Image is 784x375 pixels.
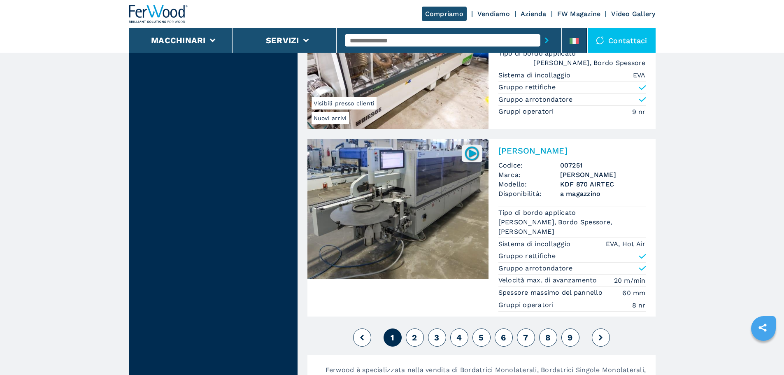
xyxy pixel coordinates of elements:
[498,161,560,170] span: Codice:
[498,217,646,236] em: [PERSON_NAME], Bordo Spessore, [PERSON_NAME]
[384,328,402,347] button: 1
[611,10,655,18] a: Video Gallery
[752,317,773,338] a: sharethis
[412,333,417,342] span: 2
[312,97,377,109] span: Visibili presso clienti
[614,276,646,285] em: 20 m/min
[495,328,513,347] button: 6
[498,276,599,285] p: Velocità max. di avanzamento
[498,83,556,92] p: Gruppo rettifiche
[434,333,439,342] span: 3
[464,145,480,161] img: 007251
[545,333,551,342] span: 8
[501,333,506,342] span: 6
[428,328,446,347] button: 3
[477,10,510,18] a: Vendiamo
[129,5,188,23] img: Ferwood
[498,107,556,116] p: Gruppi operatori
[498,179,560,189] span: Modello:
[517,328,535,347] button: 7
[560,161,646,170] h3: 007251
[533,58,645,68] em: [PERSON_NAME], Bordo Spessore
[498,95,573,104] p: Gruppo arrotondatore
[151,35,206,45] button: Macchinari
[588,28,656,53] div: Contattaci
[498,146,646,156] h2: [PERSON_NAME]
[307,139,489,279] img: Bordatrice Singola BRANDT KDF 870 AIRTEC
[498,240,573,249] p: Sistema di incollaggio
[560,189,646,198] span: a magazzino
[498,170,560,179] span: Marca:
[479,333,484,342] span: 5
[498,252,556,261] p: Gruppo rettifiche
[498,208,578,217] p: Tipo di bordo applicato
[568,333,572,342] span: 9
[523,333,528,342] span: 7
[622,288,645,298] em: 60 mm
[450,328,468,347] button: 4
[749,338,778,369] iframe: Chat
[406,328,424,347] button: 2
[560,170,646,179] h3: [PERSON_NAME]
[498,264,573,273] p: Gruppo arrotondatore
[561,328,579,347] button: 9
[472,328,491,347] button: 5
[596,36,604,44] img: Contattaci
[632,107,646,116] em: 9 nr
[606,239,646,249] em: EVA, Hot Air
[391,333,394,342] span: 1
[456,333,462,342] span: 4
[560,179,646,189] h3: KDF 870 AIRTEC
[633,70,646,80] em: EVA
[312,112,349,124] span: Nuovi arrivi
[498,300,556,310] p: Gruppi operatori
[540,31,553,50] button: submit-button
[266,35,299,45] button: Servizi
[632,300,646,310] em: 8 nr
[422,7,467,21] a: Compriamo
[539,328,557,347] button: 8
[498,189,560,198] span: Disponibilità:
[498,49,578,58] p: Tipo di bordo applicato
[498,71,573,80] p: Sistema di incollaggio
[557,10,601,18] a: FW Magazine
[307,139,656,317] a: Bordatrice Singola BRANDT KDF 870 AIRTEC007251[PERSON_NAME]Codice:007251Marca:[PERSON_NAME]Modell...
[498,288,605,297] p: Spessore massimo del pannello
[521,10,547,18] a: Azienda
